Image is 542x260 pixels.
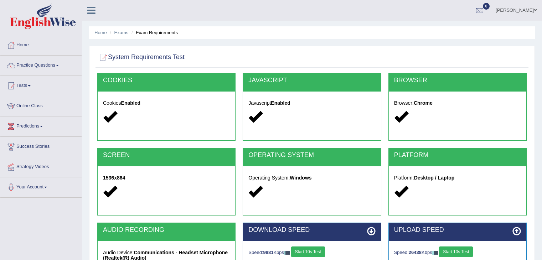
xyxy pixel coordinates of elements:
a: Practice Questions [0,56,82,73]
a: Strategy Videos [0,157,82,175]
h5: Operating System: [248,175,375,181]
a: Your Account [0,177,82,195]
a: Success Stories [0,137,82,155]
a: Home [0,35,82,53]
button: Start 10s Test [439,246,473,257]
strong: 9881 [263,250,274,255]
h5: Cookies [103,100,230,106]
h2: PLATFORM [394,152,521,159]
h5: Platform: [394,175,521,181]
strong: 26438 [409,250,422,255]
a: Exams [114,30,129,35]
strong: Chrome [414,100,433,106]
h5: Javascript [248,100,375,106]
li: Exam Requirements [130,29,178,36]
h2: DOWNLOAD SPEED [248,227,375,234]
img: ajax-loader-fb-connection.gif [284,251,290,255]
a: Home [94,30,107,35]
div: Speed: Kbps [248,246,375,259]
a: Online Class [0,96,82,114]
h2: JAVASCRIPT [248,77,375,84]
img: ajax-loader-fb-connection.gif [432,251,438,255]
h2: OPERATING SYSTEM [248,152,375,159]
h2: AUDIO RECORDING [103,227,230,234]
h5: Browser: [394,100,521,106]
button: Start 10s Test [291,246,325,257]
a: Tests [0,76,82,94]
h2: SCREEN [103,152,230,159]
strong: 1536x864 [103,175,125,181]
span: 0 [483,3,490,10]
strong: Enabled [121,100,140,106]
h2: COOKIES [103,77,230,84]
h2: UPLOAD SPEED [394,227,521,234]
div: Speed: Kbps [394,246,521,259]
h2: System Requirements Test [97,52,185,63]
strong: Desktop / Laptop [414,175,455,181]
h2: BROWSER [394,77,521,84]
strong: Windows [290,175,311,181]
strong: Enabled [271,100,290,106]
a: Predictions [0,116,82,134]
